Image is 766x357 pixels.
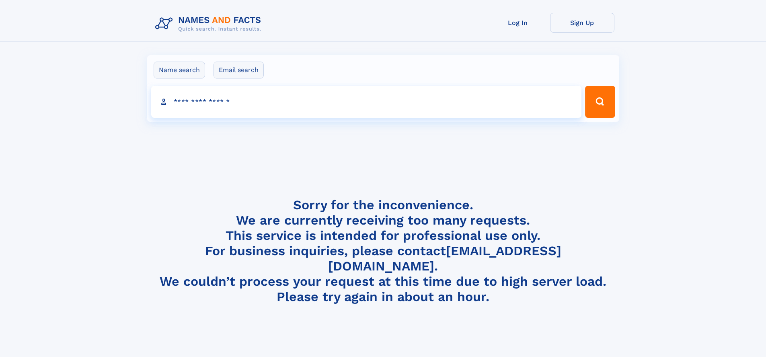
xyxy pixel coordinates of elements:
[152,13,268,35] img: Logo Names and Facts
[585,86,615,118] button: Search Button
[151,86,582,118] input: search input
[486,13,550,33] a: Log In
[152,197,614,305] h4: Sorry for the inconvenience. We are currently receiving too many requests. This service is intend...
[550,13,614,33] a: Sign Up
[328,243,561,274] a: [EMAIL_ADDRESS][DOMAIN_NAME]
[154,62,205,78] label: Name search
[214,62,264,78] label: Email search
